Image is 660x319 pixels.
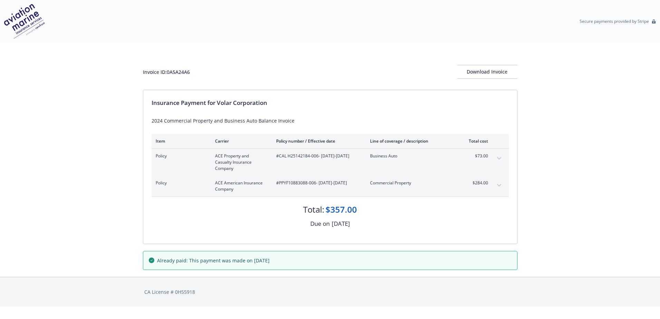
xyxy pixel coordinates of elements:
div: Invoice ID: 0A5A24A6 [143,68,190,76]
div: PolicyACE Property and Casualty Insurance Company#CAL H25142184-006- [DATE]-[DATE]Business Auto$7... [152,149,509,176]
div: Carrier [215,138,265,144]
span: #CAL H25142184-006 - [DATE]-[DATE] [276,153,359,159]
div: PolicyACE American Insurance Company#PPYF10883088-006- [DATE]-[DATE]Commercial Property$284.00exp... [152,176,509,196]
div: Due on [310,219,330,228]
div: [DATE] [332,219,350,228]
div: CA License # 0H55918 [144,288,516,296]
div: Total cost [462,138,488,144]
span: ACE American Insurance Company [215,180,265,192]
p: Secure payments provided by Stripe [580,18,649,24]
div: $357.00 [326,204,357,215]
span: Policy [156,153,204,159]
span: ACE Property and Casualty Insurance Company [215,153,265,172]
span: Policy [156,180,204,186]
span: $73.00 [462,153,488,159]
span: Commercial Property [370,180,451,186]
span: Business Auto [370,153,451,159]
button: Download Invoice [457,65,517,79]
span: $284.00 [462,180,488,186]
div: Line of coverage / description [370,138,451,144]
span: Already paid: This payment was made on [DATE] [157,257,270,264]
div: Item [156,138,204,144]
div: 2024 Commercial Property and Business Auto Balance Invoice [152,117,509,124]
div: Policy number / Effective date [276,138,359,144]
button: expand content [494,153,505,164]
button: expand content [494,180,505,191]
div: Insurance Payment for Volar Corporation [152,98,509,107]
span: #PPYF10883088-006 - [DATE]-[DATE] [276,180,359,186]
div: Total: [303,204,324,215]
div: Download Invoice [457,65,517,78]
